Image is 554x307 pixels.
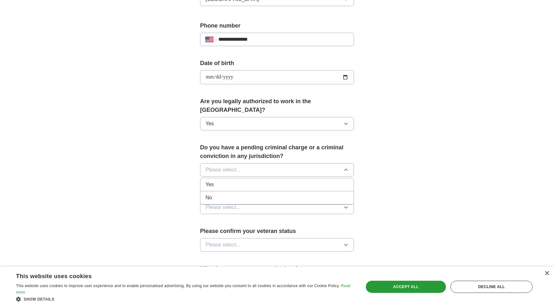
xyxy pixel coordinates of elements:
[200,59,354,68] label: Date of birth
[200,97,354,114] label: Are you legally authorized to work in the [GEOGRAPHIC_DATA]?
[200,143,354,161] label: Do you have a pending criminal charge or a criminal conviction in any jurisdiction?
[200,238,354,252] button: Please select...
[206,166,240,174] span: Please select...
[206,203,240,211] span: Please select...
[366,281,446,293] div: Accept all
[200,163,354,177] button: Please select...
[16,296,353,302] div: Show details
[206,241,240,249] span: Please select...
[200,117,354,130] button: Yes
[16,284,340,288] span: This website uses cookies to improve user experience and to enable personalised advertising. By u...
[544,271,549,276] div: Close
[200,264,354,273] label: What is your current annual salary?
[200,201,354,214] button: Please select...
[206,181,214,188] span: Yes
[200,21,354,30] label: Phone number
[16,270,337,280] div: This website uses cookies
[200,227,354,236] label: Please confirm your veteran status
[450,281,533,293] div: Decline all
[206,120,214,128] span: Yes
[206,194,212,202] span: No
[24,297,55,302] span: Show details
